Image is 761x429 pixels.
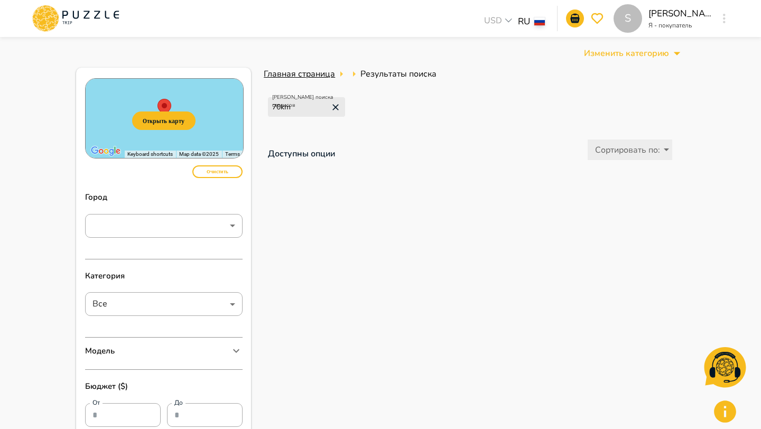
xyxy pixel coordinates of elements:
[85,294,243,315] div: Все
[179,151,219,157] span: Map data ©2025
[566,10,584,27] button: go-to-basket-submit-button
[192,165,243,178] button: Очистить
[85,181,243,214] p: Город
[584,47,669,60] p: Изменить категорию
[174,398,183,407] label: До
[272,94,345,109] p: [PERSON_NAME] поиска сервисов
[648,21,712,30] p: Я - покупатель
[518,15,530,29] p: RU
[588,10,606,27] button: go-to-wishlist-submit-button
[268,148,335,160] span: Доступны опции
[85,259,243,293] p: Категория
[85,370,243,403] p: Бюджет ($)
[132,111,196,130] button: open-map-submit-button
[481,14,518,30] div: USD
[534,17,545,25] img: lang
[264,68,335,80] a: Главная страница
[88,144,123,158] a: Open this area in Google Maps (opens a new window)
[264,68,672,80] nav: breadcrumb
[360,68,437,80] span: Результаты поиска
[648,7,712,21] p: [PERSON_NAME]
[92,398,100,407] label: От
[127,151,173,158] button: Keyboard shortcuts
[88,144,123,158] img: Google
[614,4,642,33] div: S
[85,345,115,357] p: Модель
[85,338,243,364] div: Модель
[225,151,240,157] a: Terms (opens in new tab)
